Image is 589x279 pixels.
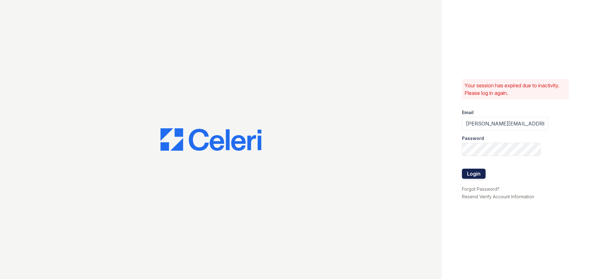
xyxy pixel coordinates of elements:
a: Forgot Password? [462,186,499,192]
img: CE_Logo_Blue-a8612792a0a2168367f1c8372b55b34899dd931a85d93a1a3d3e32e68fde9ad4.png [160,128,261,151]
p: Your session has expired due to inactivity. Please log in again. [464,82,566,97]
a: Resend Verify Account Information [462,194,534,199]
button: Login [462,169,486,179]
label: Email [462,109,474,116]
label: Password [462,135,484,142]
